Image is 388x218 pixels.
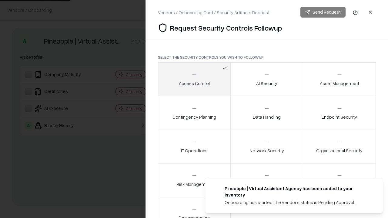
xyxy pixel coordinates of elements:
[256,80,277,87] p: AI Security
[230,96,303,130] button: Data Handling
[158,55,376,60] p: Select the security controls you wish to followup:
[320,80,359,87] p: Asset Management
[158,163,231,197] button: Risk Management
[303,62,376,96] button: Asset Management
[225,199,368,206] div: Onboarding has started, the vendor's status is Pending Approval.
[212,185,220,193] img: trypineapple.com
[225,185,368,198] div: Pineapple | Virtual Assistant Agency has been added to your inventory
[170,23,282,33] p: Request Security Controls Followup
[158,62,231,96] button: Access Control
[249,147,284,154] p: Network Security
[303,96,376,130] button: Endpoint Security
[158,130,231,163] button: IT Operations
[303,163,376,197] button: Threat Management
[179,80,210,87] p: Access Control
[230,62,303,96] button: AI Security
[172,114,216,120] p: Contingency Planning
[181,147,208,154] p: IT Operations
[176,181,212,187] p: Risk Management
[158,9,269,16] div: Vendors / Onboarding Card / Security Artifacts Request
[322,114,357,120] p: Endpoint Security
[230,163,303,197] button: Security Incidents
[253,114,281,120] p: Data Handling
[303,130,376,163] button: Organizational Security
[316,147,363,154] p: Organizational Security
[158,96,231,130] button: Contingency Planning
[230,130,303,163] button: Network Security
